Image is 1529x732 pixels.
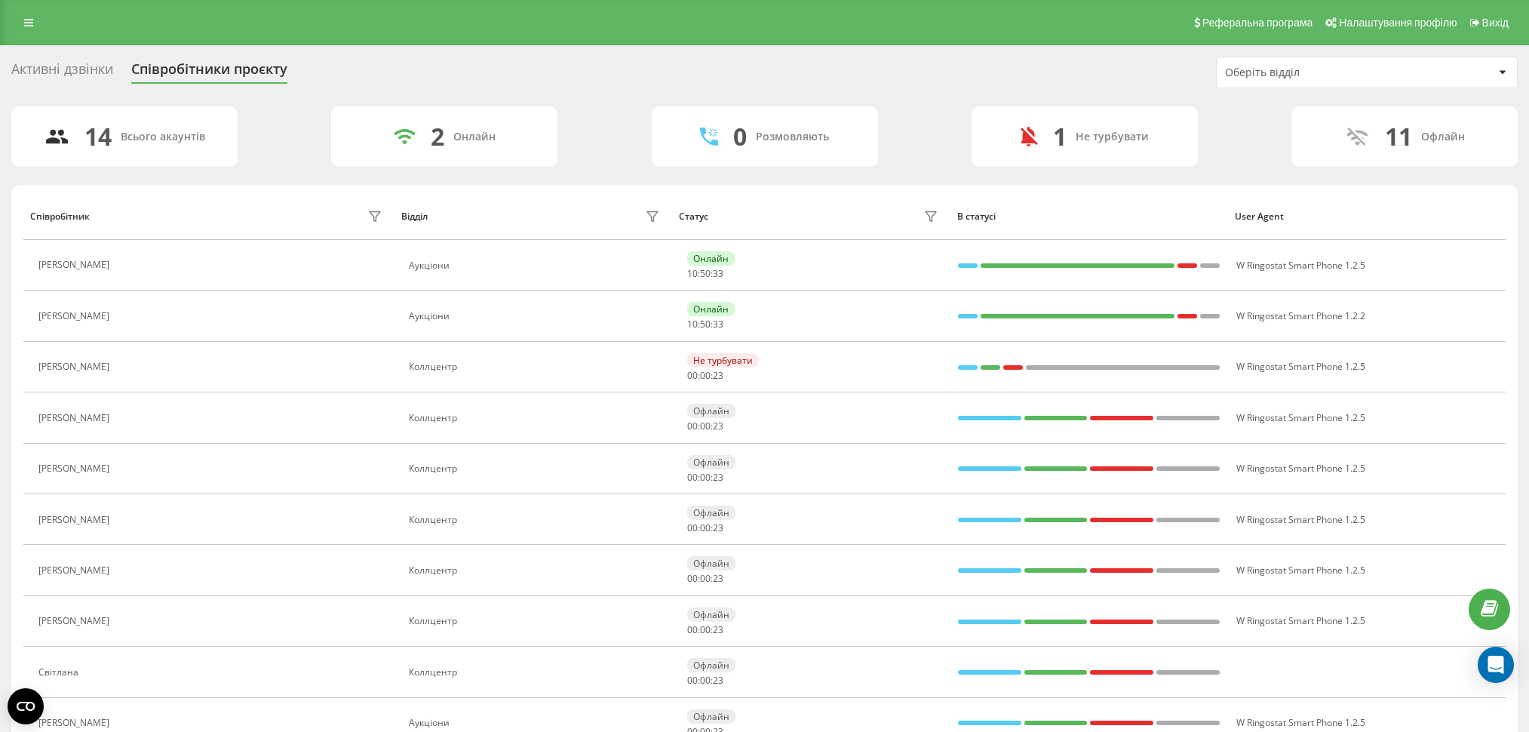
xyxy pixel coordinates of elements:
span: 00 [687,674,698,687]
span: 23 [713,572,723,585]
span: 00 [700,521,711,534]
div: Коллцентр [409,667,663,678]
div: : : [687,574,723,584]
div: Статус [679,211,708,222]
span: W Ringostat Smart Phone 1.2.5 [1236,462,1365,475]
span: 33 [713,267,723,280]
div: Всього акаунтів [121,131,205,143]
div: Офлайн [1421,131,1465,143]
div: Open Intercom Messenger [1478,647,1514,683]
div: Офлайн [687,556,735,571]
div: Офлайн [687,455,735,469]
div: 2 [431,122,444,151]
div: [PERSON_NAME] [38,565,113,576]
div: Співробітники проєкту [131,61,287,85]
span: 00 [687,369,698,382]
div: Офлайн [687,709,735,724]
div: Аукціони [409,311,663,321]
span: 00 [687,572,698,585]
div: [PERSON_NAME] [38,361,113,372]
div: Коллцентр [409,463,663,474]
span: 00 [700,623,711,636]
div: [PERSON_NAME] [38,616,113,626]
span: 00 [687,521,698,534]
span: 23 [713,521,723,534]
span: W Ringostat Smart Phone 1.2.5 [1236,513,1365,526]
div: Офлайн [687,506,735,520]
div: Онлайн [687,251,735,266]
span: W Ringostat Smart Phone 1.2.5 [1236,360,1365,373]
span: W Ringostat Smart Phone 1.2.5 [1236,259,1365,272]
span: W Ringostat Smart Phone 1.2.2 [1236,309,1365,322]
div: Активні дзвінки [11,61,113,85]
span: 10 [687,318,698,331]
span: 00 [687,420,698,432]
div: Аукціони [409,260,663,271]
span: W Ringostat Smart Phone 1.2.5 [1236,614,1365,627]
div: Офлайн [687,607,735,622]
div: Розмовляють [756,131,829,143]
span: 50 [700,267,711,280]
span: 23 [713,623,723,636]
div: 0 [733,122,747,151]
div: [PERSON_NAME] [38,413,113,423]
div: : : [687,371,723,381]
div: Офлайн [687,658,735,672]
div: : : [687,625,723,635]
div: [PERSON_NAME] [38,311,113,321]
div: [PERSON_NAME] [38,463,113,474]
div: Не турбувати [1076,131,1149,143]
div: Коллцентр [409,361,663,372]
span: 23 [713,674,723,687]
div: Онлайн [453,131,496,143]
div: 14 [84,122,112,151]
div: : : [687,269,723,279]
div: [PERSON_NAME] [38,515,113,525]
span: 50 [700,318,711,331]
div: : : [687,319,723,330]
div: Офлайн [687,404,735,418]
div: Аукціони [409,718,663,728]
div: 1 [1053,122,1067,151]
span: 00 [700,674,711,687]
span: 00 [700,420,711,432]
div: Оберіть відділ [1225,66,1405,79]
span: 00 [700,471,711,484]
span: W Ringostat Smart Phone 1.2.5 [1236,716,1365,729]
span: 10 [687,267,698,280]
div: [PERSON_NAME] [38,260,113,270]
span: 33 [713,318,723,331]
span: W Ringostat Smart Phone 1.2.5 [1236,564,1365,577]
span: 00 [687,471,698,484]
div: Світлана [38,667,82,678]
div: Відділ [401,211,428,222]
div: Співробітник [30,211,90,222]
div: Коллцентр [409,565,663,576]
div: User Agent [1235,211,1499,222]
span: Вихід [1482,17,1509,29]
div: Коллцентр [409,413,663,423]
span: 23 [713,420,723,432]
span: Реферальна програма [1202,17,1313,29]
span: W Ringostat Smart Phone 1.2.5 [1236,411,1365,424]
div: : : [687,421,723,432]
div: : : [687,472,723,483]
div: 11 [1385,122,1412,151]
div: В статусі [957,211,1221,222]
button: Open CMP widget [8,688,44,724]
span: 00 [687,623,698,636]
span: Налаштування профілю [1339,17,1457,29]
span: 23 [713,471,723,484]
span: 00 [700,369,711,382]
span: 00 [700,572,711,585]
div: Не турбувати [687,353,759,368]
div: Онлайн [687,302,735,316]
div: : : [687,675,723,686]
div: Коллцентр [409,515,663,525]
span: 23 [713,369,723,382]
div: : : [687,523,723,534]
div: Коллцентр [409,616,663,626]
div: [PERSON_NAME] [38,718,113,728]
